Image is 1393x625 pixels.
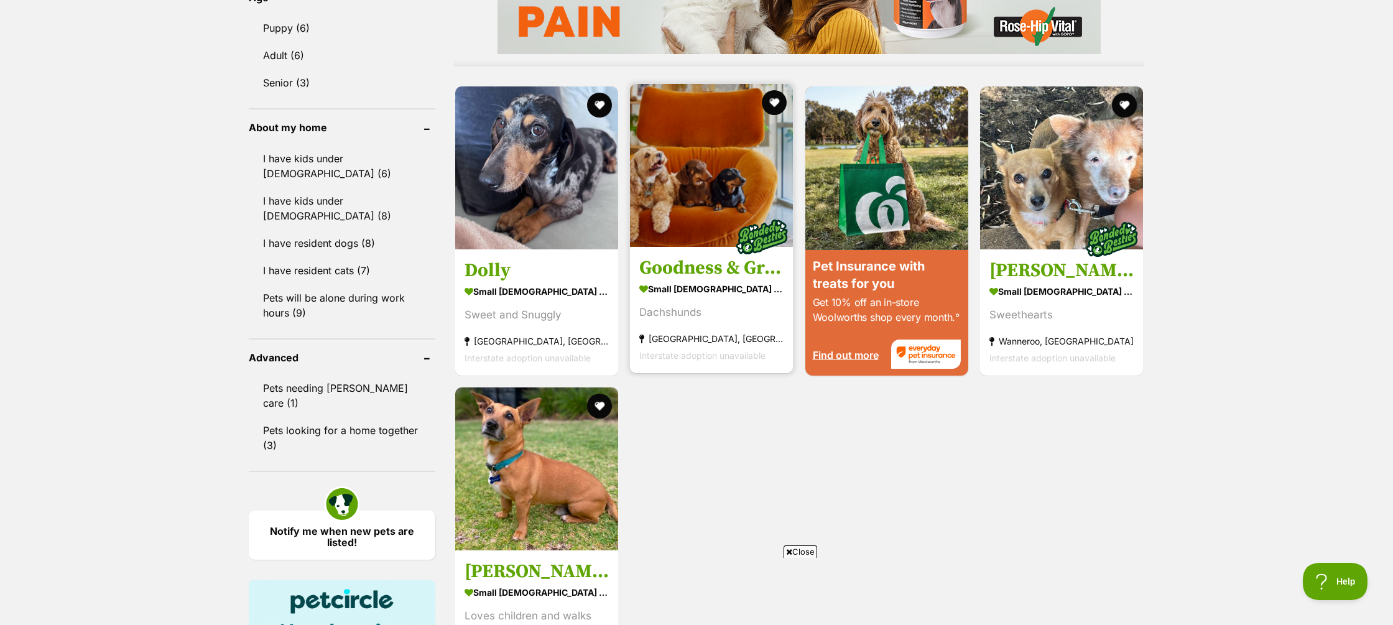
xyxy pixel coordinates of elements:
[395,563,998,619] iframe: Advertisement
[989,307,1134,323] div: Sweethearts
[639,304,784,321] div: Dachshunds
[465,333,609,350] strong: [GEOGRAPHIC_DATA], [GEOGRAPHIC_DATA]
[249,375,435,416] a: Pets needing [PERSON_NAME] care (1)
[762,90,787,115] button: favourite
[587,93,612,118] button: favourite
[465,282,609,300] strong: small [DEMOGRAPHIC_DATA] Dog
[465,353,591,363] span: Interstate adoption unavailable
[455,249,618,376] a: Dolly small [DEMOGRAPHIC_DATA] Dog Sweet and Snuggly [GEOGRAPHIC_DATA], [GEOGRAPHIC_DATA] Interst...
[980,249,1143,376] a: [PERSON_NAME] and [PERSON_NAME] small [DEMOGRAPHIC_DATA] Dog Sweethearts Wanneroo, [GEOGRAPHIC_DA...
[249,70,435,96] a: Senior (3)
[639,280,784,298] strong: small [DEMOGRAPHIC_DATA] Dog
[249,15,435,41] a: Puppy (6)
[630,247,793,373] a: Goodness & Gracious small [DEMOGRAPHIC_DATA] Dog Dachshunds [GEOGRAPHIC_DATA], [GEOGRAPHIC_DATA] ...
[1303,563,1368,600] iframe: Help Scout Beacon - Open
[1112,93,1137,118] button: favourite
[249,188,435,229] a: I have kids under [DEMOGRAPHIC_DATA] (8)
[587,394,612,419] button: favourite
[455,86,618,249] img: Dolly - Dachshund (Miniature Smooth Haired) Dog
[249,230,435,256] a: I have resident dogs (8)
[465,307,609,323] div: Sweet and Snuggly
[980,86,1143,249] img: Lucius and Libo - Jack Russell Terrier Dog
[639,350,766,361] span: Interstate adoption unavailable
[989,353,1116,363] span: Interstate adoption unavailable
[249,511,435,560] a: Notify me when new pets are listed!
[249,417,435,458] a: Pets looking for a home together (3)
[455,387,618,550] img: Benny - Dachshund x Jack Russell Terrier x Corgi Dog
[989,282,1134,300] strong: small [DEMOGRAPHIC_DATA] Dog
[989,259,1134,282] h3: [PERSON_NAME] and [PERSON_NAME]
[249,146,435,187] a: I have kids under [DEMOGRAPHIC_DATA] (6)
[249,122,435,133] header: About my home
[249,42,435,68] a: Adult (6)
[630,84,793,247] img: Goodness & Gracious - Dachshund (Miniature Smooth Haired) Dog
[989,333,1134,350] strong: Wanneroo, [GEOGRAPHIC_DATA]
[249,257,435,284] a: I have resident cats (7)
[731,206,794,268] img: bonded besties
[249,285,435,326] a: Pets will be alone during work hours (9)
[249,352,435,363] header: Advanced
[465,259,609,282] h3: Dolly
[1081,208,1143,271] img: bonded besties
[784,545,817,558] span: Close
[639,256,784,280] h3: Goodness & Gracious
[639,330,784,347] strong: [GEOGRAPHIC_DATA], [GEOGRAPHIC_DATA]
